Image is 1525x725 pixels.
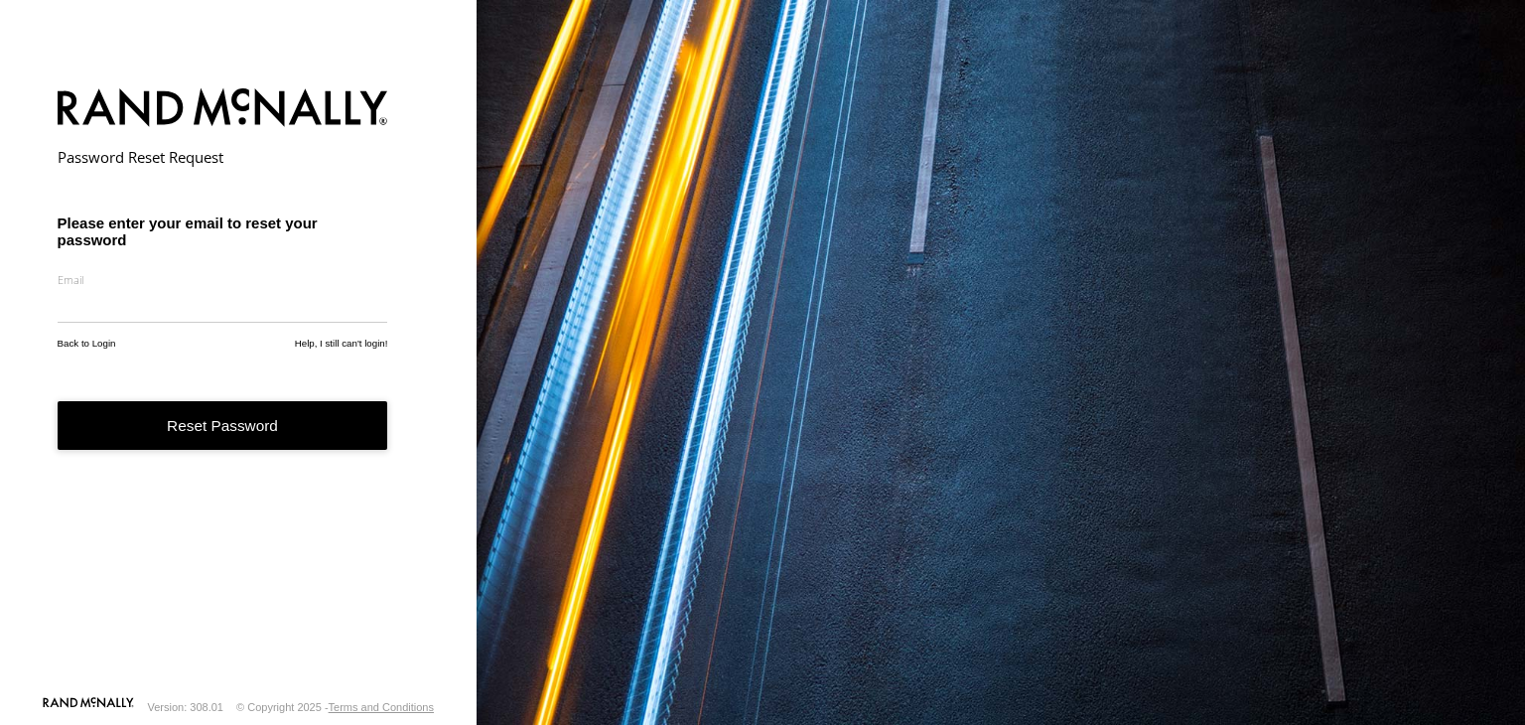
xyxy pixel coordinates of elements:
[236,701,434,713] div: © Copyright 2025 -
[295,338,388,349] a: Help, I still can't login!
[58,84,388,135] img: Rand McNally
[329,701,434,713] a: Terms and Conditions
[58,401,388,450] button: Reset Password
[43,697,134,717] a: Visit our Website
[58,215,388,248] h3: Please enter your email to reset your password
[58,272,388,287] label: Email
[58,147,388,167] h2: Password Reset Request
[58,338,116,349] a: Back to Login
[148,701,223,713] div: Version: 308.01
